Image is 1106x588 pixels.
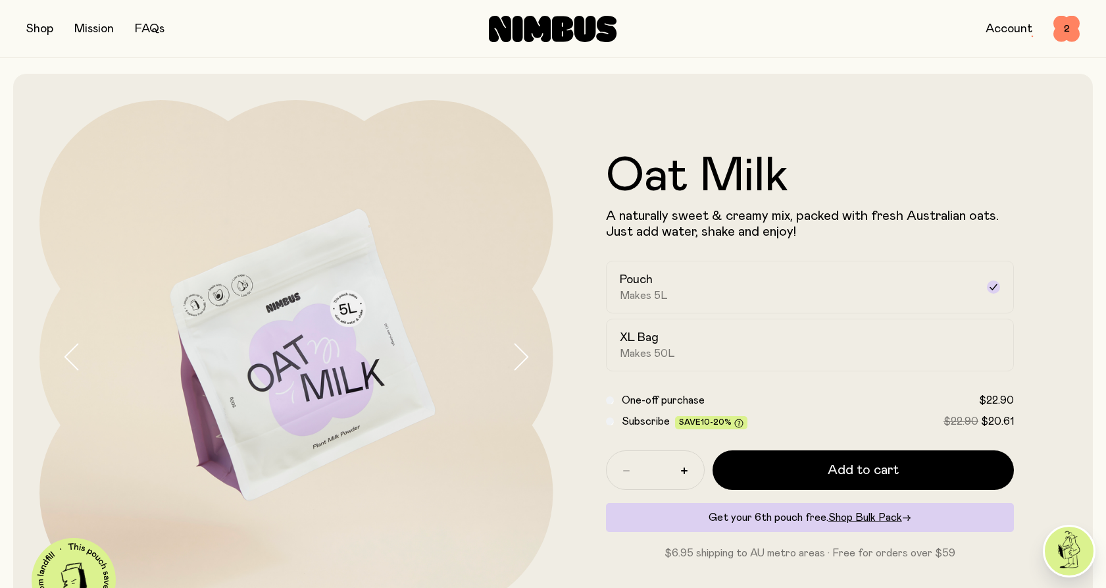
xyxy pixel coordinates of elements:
[701,418,732,426] span: 10-20%
[620,330,659,346] h2: XL Bag
[620,289,668,302] span: Makes 5L
[606,545,1015,561] p: $6.95 shipping to AU metro areas · Free for orders over $59
[606,503,1015,532] div: Get your 6th pouch free.
[828,512,902,523] span: Shop Bulk Pack
[606,153,1015,200] h1: Oat Milk
[986,23,1032,35] a: Account
[981,416,1014,427] span: $20.61
[979,395,1014,406] span: $22.90
[620,272,653,288] h2: Pouch
[622,416,670,427] span: Subscribe
[1045,527,1093,575] img: agent
[606,208,1015,240] p: A naturally sweet & creamy mix, packed with fresh Australian oats. Just add water, shake and enjoy!
[943,416,978,427] span: $22.90
[622,395,705,406] span: One-off purchase
[1053,16,1080,42] button: 2
[828,512,911,523] a: Shop Bulk Pack→
[828,461,899,479] span: Add to cart
[679,418,743,428] span: Save
[135,23,164,35] a: FAQs
[74,23,114,35] a: Mission
[620,347,675,360] span: Makes 50L
[713,450,1015,490] button: Add to cart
